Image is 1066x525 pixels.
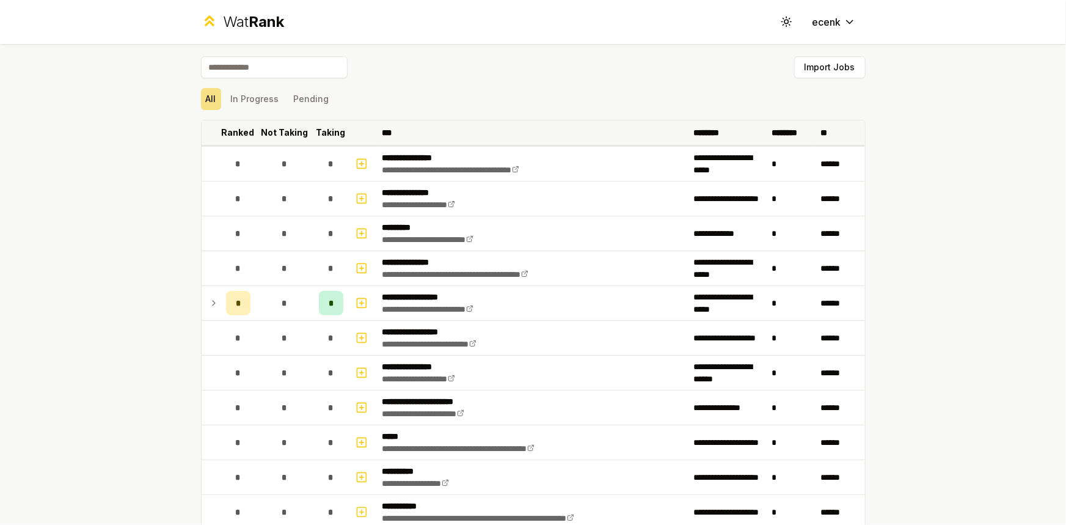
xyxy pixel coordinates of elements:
[223,12,284,32] div: Wat
[289,88,334,110] button: Pending
[316,127,346,139] p: Taking
[222,127,255,139] p: Ranked
[794,56,866,78] button: Import Jobs
[249,13,284,31] span: Rank
[226,88,284,110] button: In Progress
[201,12,285,32] a: WatRank
[812,15,841,29] span: ecenk
[261,127,308,139] p: Not Taking
[201,88,221,110] button: All
[803,11,866,33] button: ecenk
